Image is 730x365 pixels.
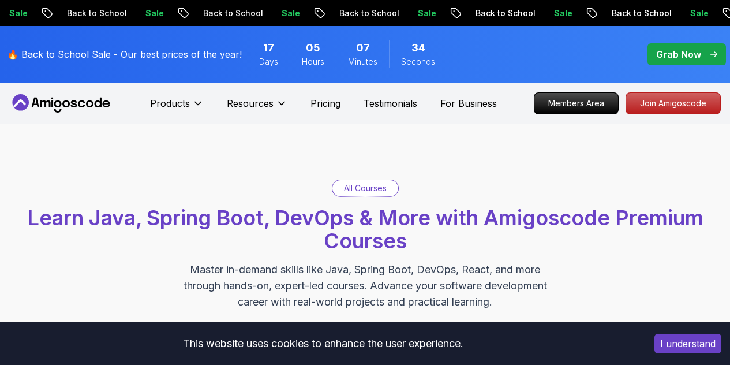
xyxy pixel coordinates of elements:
p: All Courses [344,182,387,194]
a: Pricing [310,96,340,110]
span: 17 Days [263,40,274,56]
p: Sale [680,8,717,19]
button: Accept cookies [654,334,721,353]
p: Join Amigoscode [626,93,720,114]
p: Members Area [534,93,618,114]
div: This website uses cookies to enhance the user experience. [9,331,637,356]
p: Sale [272,8,309,19]
p: Master in-demand skills like Java, Spring Boot, DevOps, React, and more through hands-on, expert-... [171,262,559,310]
span: Learn Java, Spring Boot, DevOps & More with Amigoscode Premium Courses [27,205,703,254]
p: Sale [408,8,445,19]
a: Members Area [534,92,619,114]
p: Resources [227,96,274,110]
p: Grab Now [656,47,701,61]
span: Minutes [348,56,377,68]
p: Sale [544,8,581,19]
span: Hours [302,56,324,68]
p: Back to School [602,8,680,19]
a: Join Amigoscode [626,92,721,114]
p: Back to School [466,8,544,19]
p: Products [150,96,190,110]
span: 7 Minutes [356,40,370,56]
p: Back to School [330,8,408,19]
a: Testimonials [364,96,417,110]
span: 34 Seconds [411,40,425,56]
p: 🔥 Back to School Sale - Our best prices of the year! [7,47,242,61]
button: Resources [227,96,287,120]
p: Back to School [193,8,272,19]
span: Days [259,56,278,68]
span: Seconds [401,56,435,68]
button: Products [150,96,204,120]
p: Back to School [57,8,136,19]
span: 5 Hours [306,40,320,56]
a: For Business [440,96,497,110]
p: Sale [136,8,173,19]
